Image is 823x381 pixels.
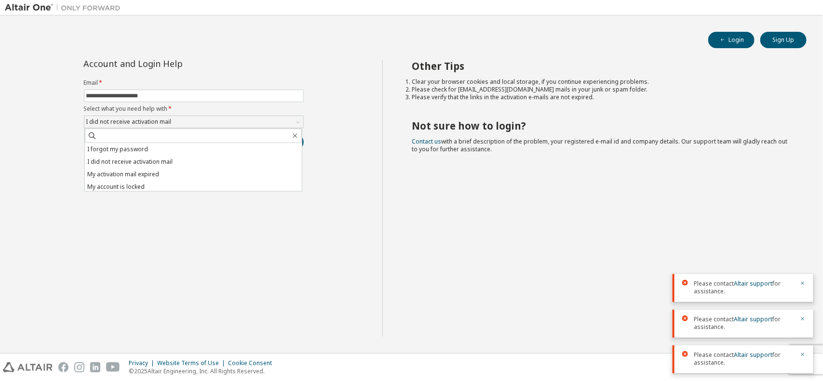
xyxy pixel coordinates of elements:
div: Privacy [129,359,157,367]
a: Altair support [734,315,772,323]
img: facebook.svg [58,362,68,372]
img: Altair One [5,3,125,13]
span: Please contact for assistance. [694,315,794,331]
img: youtube.svg [106,362,120,372]
button: Login [708,32,755,48]
li: I forgot my password [85,143,302,156]
div: Account and Login Help [84,60,260,67]
button: Sign Up [760,32,807,48]
div: I did not receive activation mail [84,116,303,128]
h2: Not sure how to login? [412,119,789,132]
img: altair_logo.svg [3,362,53,372]
a: Contact us [412,137,441,145]
a: Altair support [734,351,772,359]
li: Please check for [EMAIL_ADDRESS][DOMAIN_NAME] mails in your junk or spam folder. [412,86,789,93]
div: Cookie Consent [228,359,278,367]
div: Website Terms of Use [157,359,228,367]
span: with a brief description of the problem, your registered e-mail id and company details. Our suppo... [412,137,787,153]
a: Altair support [734,279,772,288]
img: instagram.svg [74,362,84,372]
label: Select what you need help with [84,105,304,113]
label: Email [84,79,304,87]
span: Please contact for assistance. [694,351,794,367]
img: linkedin.svg [90,362,100,372]
p: © 2025 Altair Engineering, Inc. All Rights Reserved. [129,367,278,375]
li: Please verify that the links in the activation e-mails are not expired. [412,93,789,101]
li: Clear your browser cookies and local storage, if you continue experiencing problems. [412,78,789,86]
h2: Other Tips [412,60,789,72]
div: I did not receive activation mail [85,117,173,127]
span: Please contact for assistance. [694,280,794,295]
